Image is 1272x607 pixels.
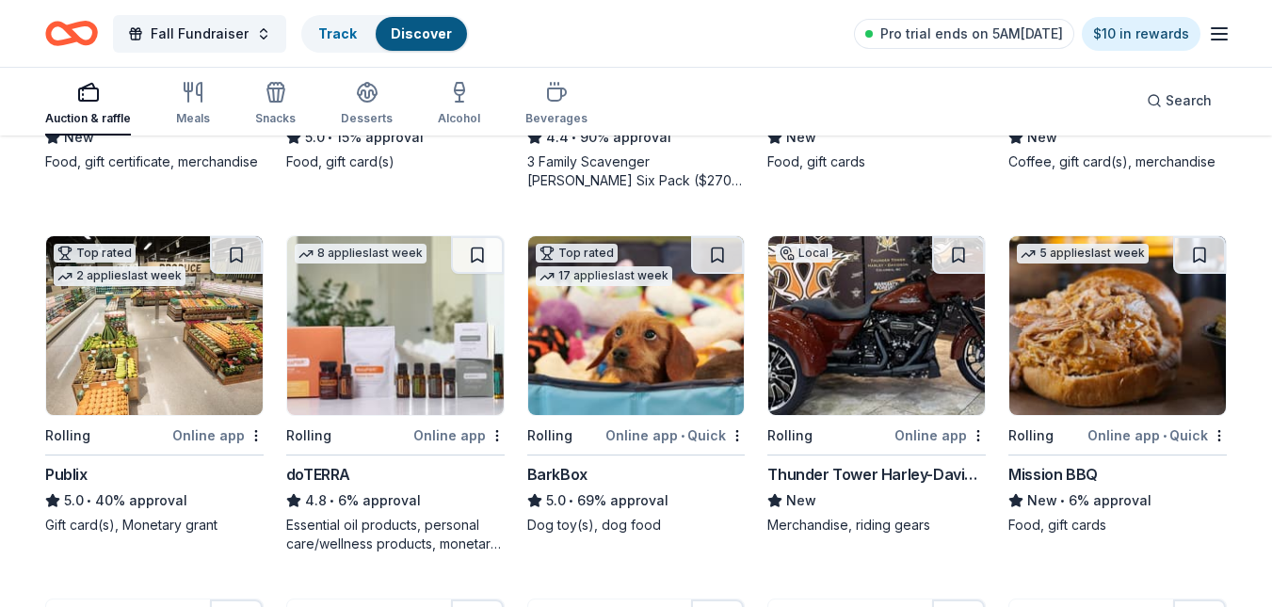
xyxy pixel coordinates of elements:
[786,489,816,512] span: New
[172,423,264,447] div: Online app
[54,244,136,263] div: Top rated
[1027,489,1057,512] span: New
[536,266,672,286] div: 17 applies last week
[328,130,332,145] span: •
[318,25,357,41] a: Track
[1132,82,1227,120] button: Search
[767,463,986,486] div: Thunder Tower Harley-Davidson
[527,516,746,535] div: Dog toy(s), dog food
[767,516,986,535] div: Merchandise, riding gears
[1008,152,1227,171] div: Coffee, gift card(s), merchandise
[527,424,572,447] div: Rolling
[527,152,746,190] div: 3 Family Scavenger [PERSON_NAME] Six Pack ($270 Value), 2 Date Night Scavenger [PERSON_NAME] Two ...
[1008,424,1054,447] div: Rolling
[1017,244,1149,264] div: 5 applies last week
[880,23,1063,45] span: Pro trial ends on 5AM[DATE]
[64,489,84,512] span: 5.0
[1008,516,1227,535] div: Food, gift cards
[681,428,684,443] span: •
[1008,489,1227,512] div: 6% approval
[45,463,88,486] div: Publix
[341,73,393,136] button: Desserts
[1008,463,1098,486] div: Mission BBQ
[46,236,263,415] img: Image for Publix
[45,11,98,56] a: Home
[525,73,588,136] button: Beverages
[527,463,588,486] div: BarkBox
[45,73,131,136] button: Auction & raffle
[1027,126,1057,149] span: New
[286,235,505,553] a: Image for doTERRA8 applieslast weekRollingOnline appdoTERRA4.8•6% approvalEssential oil products,...
[768,236,985,415] img: Image for Thunder Tower Harley-Davidson
[341,111,393,126] div: Desserts
[767,152,986,171] div: Food, gift cards
[767,424,813,447] div: Rolling
[527,235,746,535] a: Image for BarkBoxTop rated17 applieslast weekRollingOnline app•QuickBarkBox5.0•69% approvalDog to...
[286,463,350,486] div: doTERRA
[113,15,286,53] button: Fall Fundraiser
[45,152,264,171] div: Food, gift certificate, merchandise
[305,126,325,149] span: 5.0
[527,489,746,512] div: 69% approval
[546,489,566,512] span: 5.0
[1008,235,1227,535] a: Image for Mission BBQ5 applieslast weekRollingOnline app•QuickMission BBQNew•6% approvalFood, gif...
[45,489,264,512] div: 40% approval
[176,73,210,136] button: Meals
[572,130,576,145] span: •
[54,266,185,286] div: 2 applies last week
[527,126,746,149] div: 90% approval
[286,424,331,447] div: Rolling
[1009,236,1226,415] img: Image for Mission BBQ
[176,111,210,126] div: Meals
[1061,493,1066,508] span: •
[301,15,469,53] button: TrackDiscover
[569,493,573,508] span: •
[1166,89,1212,112] span: Search
[151,23,249,45] span: Fall Fundraiser
[1163,428,1167,443] span: •
[413,423,505,447] div: Online app
[1087,423,1227,447] div: Online app Quick
[605,423,745,447] div: Online app Quick
[894,423,986,447] div: Online app
[536,244,618,263] div: Top rated
[330,493,334,508] span: •
[45,516,264,535] div: Gift card(s), Monetary grant
[255,111,296,126] div: Snacks
[295,244,427,264] div: 8 applies last week
[525,111,588,126] div: Beverages
[546,126,569,149] span: 4.4
[786,126,816,149] span: New
[45,235,264,535] a: Image for PublixTop rated2 applieslast weekRollingOnline appPublix5.0•40% approvalGift card(s), M...
[286,489,505,512] div: 6% approval
[1082,17,1200,51] a: $10 in rewards
[255,73,296,136] button: Snacks
[287,236,504,415] img: Image for doTERRA
[438,111,480,126] div: Alcohol
[286,152,505,171] div: Food, gift card(s)
[45,111,131,126] div: Auction & raffle
[854,19,1074,49] a: Pro trial ends on 5AM[DATE]
[767,235,986,535] a: Image for Thunder Tower Harley-DavidsonLocalRollingOnline appThunder Tower Harley-DavidsonNewMerc...
[438,73,480,136] button: Alcohol
[391,25,452,41] a: Discover
[776,244,832,263] div: Local
[45,424,90,447] div: Rolling
[305,489,327,512] span: 4.8
[286,126,505,149] div: 15% approval
[286,516,505,553] div: Essential oil products, personal care/wellness products, monetary donations
[528,236,745,415] img: Image for BarkBox
[87,493,91,508] span: •
[64,126,94,149] span: New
